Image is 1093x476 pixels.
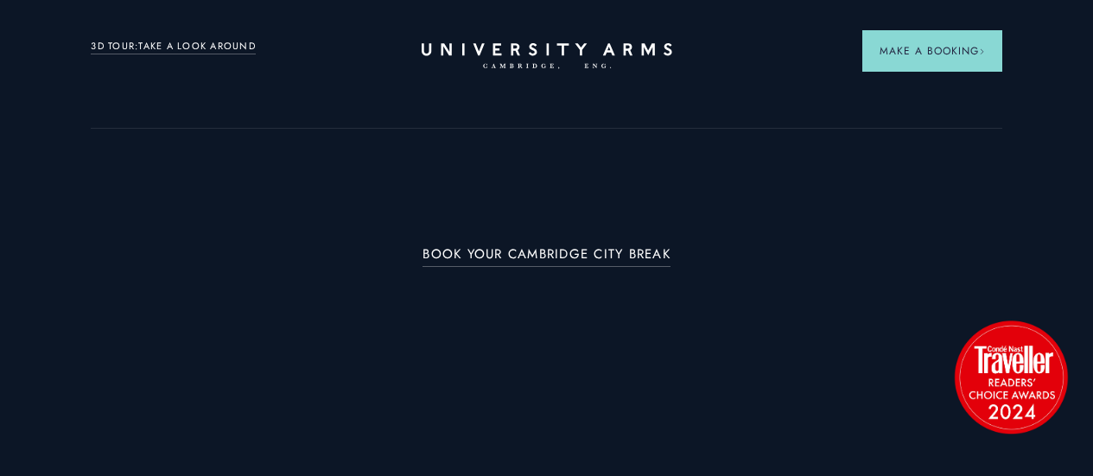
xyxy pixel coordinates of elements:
span: Make a Booking [880,43,985,59]
img: Arrow icon [979,48,985,54]
button: Make a BookingArrow icon [862,30,1002,72]
img: image-2524eff8f0c5d55edbf694693304c4387916dea5-1501x1501-png [946,312,1076,441]
a: 3D TOUR:TAKE A LOOK AROUND [91,39,256,54]
a: Home [422,43,672,70]
a: BOOK YOUR CAMBRIDGE CITY BREAK [423,247,670,267]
